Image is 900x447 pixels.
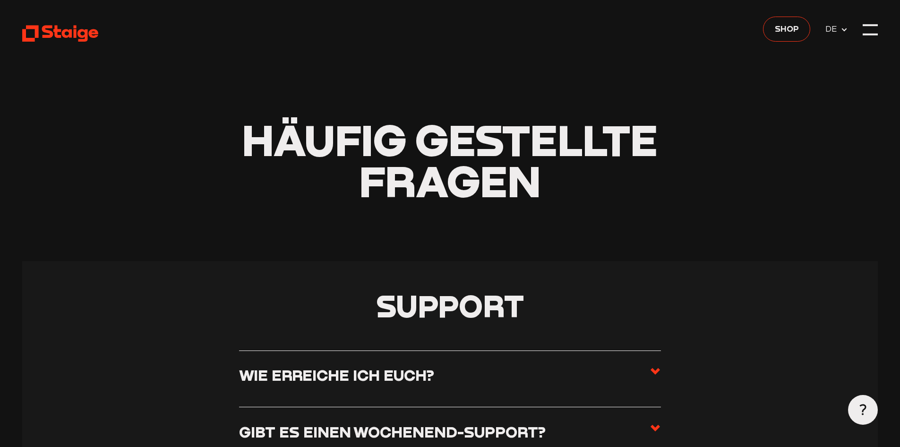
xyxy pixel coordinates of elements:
[775,22,799,35] span: Shop
[242,114,658,207] span: Häufig gestellte Fragen
[239,422,546,441] h3: Gibt es einen Wochenend-Support?
[763,17,810,42] a: Shop
[376,287,524,324] span: Support
[825,22,840,35] span: DE
[239,366,434,384] h3: Wie erreiche ich euch?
